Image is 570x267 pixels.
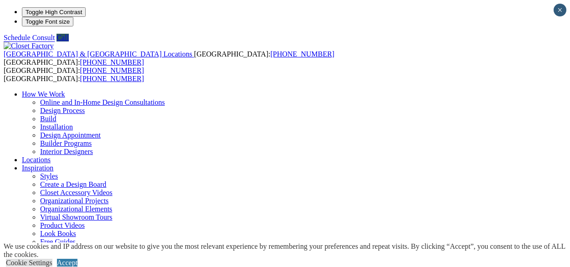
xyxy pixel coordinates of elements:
[270,50,334,58] a: [PHONE_NUMBER]
[80,67,144,74] a: [PHONE_NUMBER]
[4,50,334,66] span: [GEOGRAPHIC_DATA]: [GEOGRAPHIC_DATA]:
[554,4,566,16] button: Close
[40,213,113,221] a: Virtual Showroom Tours
[40,238,76,246] a: Free Guides
[26,9,82,15] span: Toggle High Contrast
[4,50,194,58] a: [GEOGRAPHIC_DATA] & [GEOGRAPHIC_DATA] Locations
[4,42,54,50] img: Closet Factory
[40,205,112,213] a: Organizational Elements
[40,189,113,196] a: Closet Accessory Videos
[40,221,85,229] a: Product Videos
[40,123,73,131] a: Installation
[40,98,165,106] a: Online and In-Home Design Consultations
[40,115,56,123] a: Build
[57,259,77,267] a: Accept
[40,107,85,114] a: Design Process
[56,34,69,41] a: Call
[40,230,76,237] a: Look Books
[22,164,53,172] a: Inspiration
[40,139,92,147] a: Builder Programs
[40,197,108,205] a: Organizational Projects
[4,34,55,41] a: Schedule Consult
[22,156,51,164] a: Locations
[40,148,93,155] a: Interior Designers
[26,18,70,25] span: Toggle Font size
[80,58,144,66] a: [PHONE_NUMBER]
[4,50,192,58] span: [GEOGRAPHIC_DATA] & [GEOGRAPHIC_DATA] Locations
[80,75,144,82] a: [PHONE_NUMBER]
[4,242,570,259] div: We use cookies and IP address on our website to give you the most relevant experience by remember...
[6,259,52,267] a: Cookie Settings
[22,90,65,98] a: How We Work
[40,180,106,188] a: Create a Design Board
[40,131,101,139] a: Design Appointment
[22,7,86,17] button: Toggle High Contrast
[40,172,58,180] a: Styles
[4,67,144,82] span: [GEOGRAPHIC_DATA]: [GEOGRAPHIC_DATA]:
[22,17,73,26] button: Toggle Font size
